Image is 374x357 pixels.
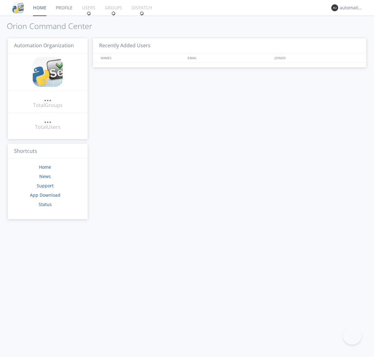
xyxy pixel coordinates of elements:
div: ... [44,116,51,123]
a: App Download [30,192,60,198]
img: 373638.png [331,4,338,11]
a: News [39,173,51,179]
div: automation+atlas0004 [340,5,363,11]
div: EMAIL [186,53,273,62]
img: spin.svg [140,11,144,16]
div: ... [44,95,51,101]
a: Support [37,183,54,189]
img: cddb5a64eb264b2086981ab96f4c1ba7 [12,2,24,13]
div: NAMES [99,53,185,62]
h3: Shortcuts [8,144,88,159]
a: ... [44,95,51,102]
img: cddb5a64eb264b2086981ab96f4c1ba7 [33,57,63,87]
span: Automation Organization [14,42,74,49]
a: Home [39,164,51,170]
img: spin.svg [87,11,91,16]
a: Status [39,201,52,207]
div: Total Users [35,124,60,131]
img: spin.svg [111,11,116,16]
h3: Recently Added Users [93,38,366,54]
iframe: Toggle Customer Support [343,326,362,345]
a: ... [44,116,51,124]
div: Total Groups [33,102,63,109]
div: JOINED [273,53,360,62]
